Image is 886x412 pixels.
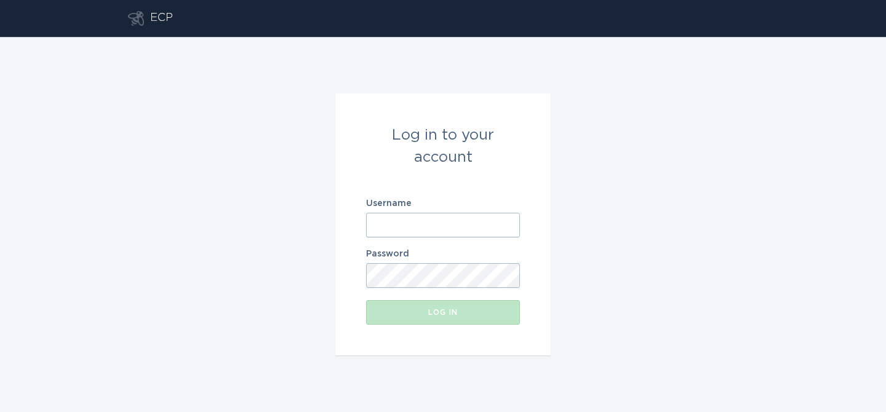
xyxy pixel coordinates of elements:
[366,250,520,258] label: Password
[366,300,520,325] button: Log in
[366,124,520,168] div: Log in to your account
[150,11,173,26] div: ECP
[366,199,520,208] label: Username
[372,309,514,316] div: Log in
[128,11,144,26] button: Go to dashboard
